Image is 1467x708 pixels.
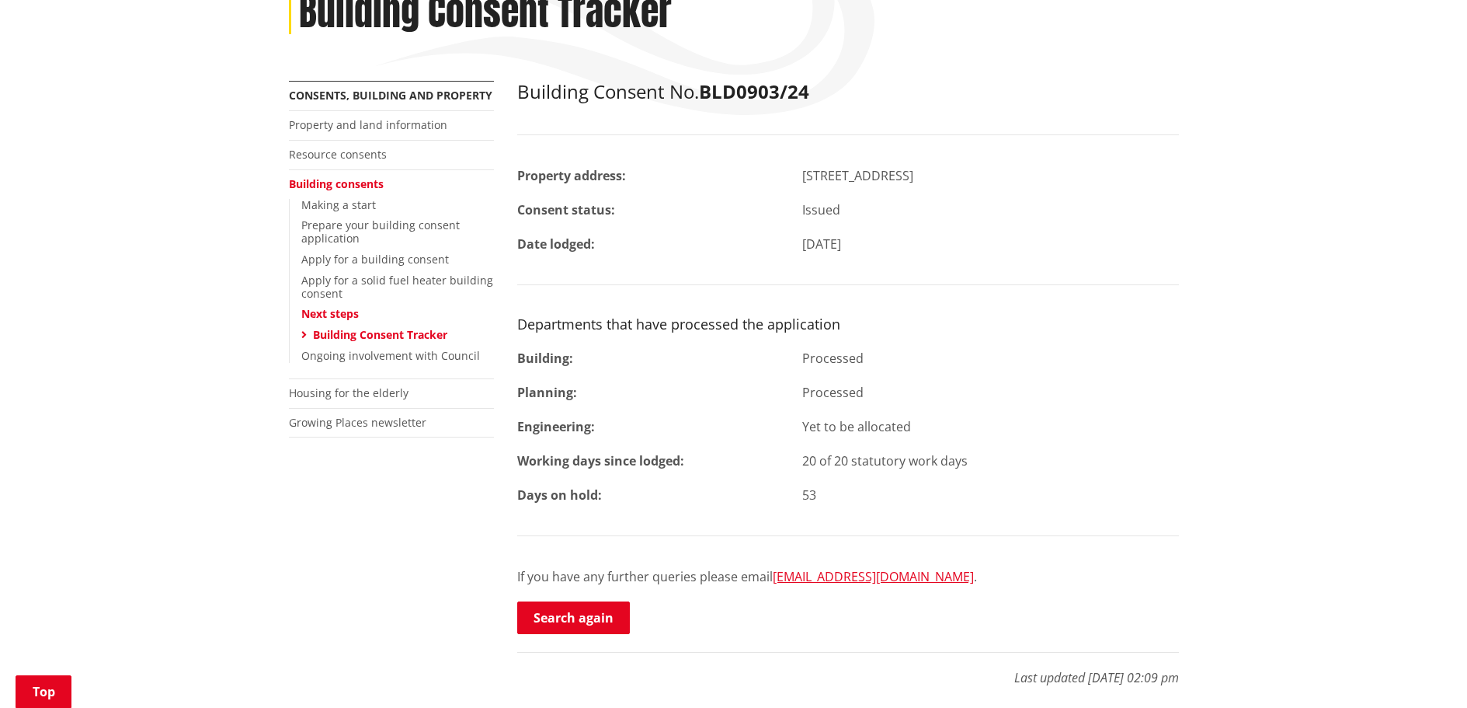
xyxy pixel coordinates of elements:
div: Issued [791,201,1191,219]
div: Yet to be allocated [791,417,1191,436]
a: Apply for a building consent [301,252,449,267]
div: [STREET_ADDRESS] [791,166,1191,185]
a: Prepare your building consent application [301,218,460,246]
iframe: Messenger Launcher [1396,643,1451,699]
a: Growing Places newsletter [289,415,426,430]
strong: Days on hold: [517,487,602,504]
p: Last updated [DATE] 02:09 pm [517,652,1179,687]
div: Processed [791,383,1191,402]
a: Property and land information [289,117,447,132]
a: Search again [517,602,630,634]
a: [EMAIL_ADDRESS][DOMAIN_NAME] [773,568,974,585]
strong: Planning: [517,384,577,401]
strong: Engineering: [517,418,595,435]
a: Housing for the elderly [289,385,408,400]
h2: Building Consent No. [517,81,1179,103]
a: Resource consents [289,147,387,162]
a: Making a start [301,197,376,212]
a: Building Consent Tracker [313,327,447,342]
a: Next steps [301,306,359,321]
div: Processed [791,349,1191,368]
strong: Working days since lodged: [517,452,684,469]
a: Top [16,675,71,708]
strong: Consent status: [517,201,615,218]
a: Consents, building and property [289,88,492,103]
div: [DATE] [791,235,1191,253]
strong: BLD0903/24 [699,78,809,104]
strong: Date lodged: [517,235,595,253]
a: Building consents [289,176,384,191]
strong: Building: [517,350,573,367]
a: Ongoing involvement with Council [301,348,480,363]
h3: Departments that have processed the application [517,316,1179,333]
div: 20 of 20 statutory work days [791,452,1191,470]
strong: Property address: [517,167,626,184]
a: Apply for a solid fuel heater building consent​ [301,273,493,301]
div: 53 [791,486,1191,504]
p: If you have any further queries please email . [517,567,1179,586]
